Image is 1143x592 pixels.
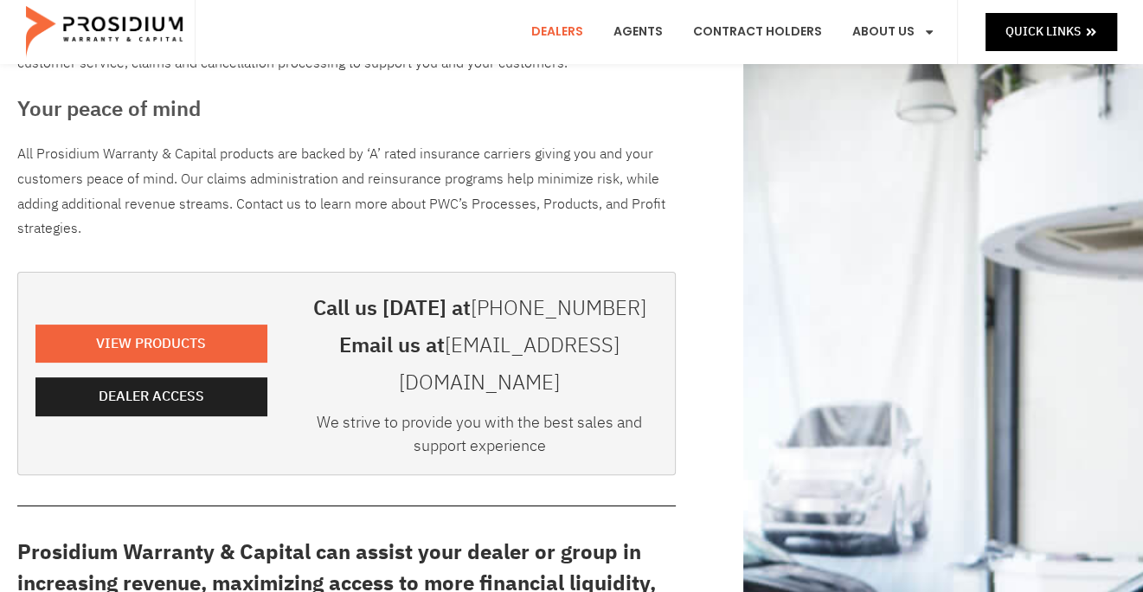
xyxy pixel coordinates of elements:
h3: Email us at [302,327,658,402]
a: Quick Links [986,13,1117,50]
p: All Prosidium Warranty & Capital products are backed by ‘A’ rated insurance carriers giving you a... [17,142,676,241]
a: [PHONE_NUMBER] [471,293,646,324]
span: Last Name [330,2,384,15]
a: View Products [35,325,267,364]
a: [EMAIL_ADDRESS][DOMAIN_NAME] [399,330,620,398]
span: Dealer Access [99,384,204,409]
span: View Products [96,331,206,357]
h3: Call us [DATE] at [302,290,658,327]
span: Quick Links [1005,21,1081,42]
a: Dealer Access [35,377,267,416]
h3: Your peace of mind [17,93,676,125]
div: We strive to provide you with the best sales and support experience [302,410,658,466]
